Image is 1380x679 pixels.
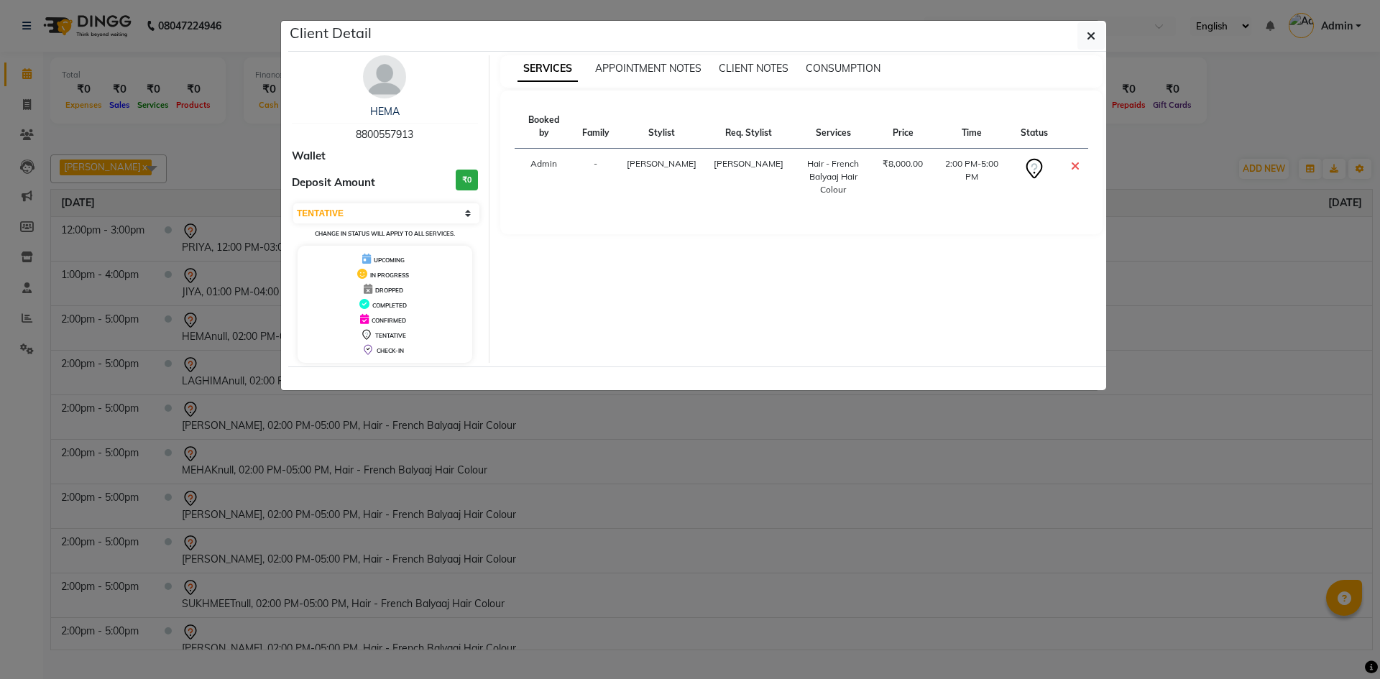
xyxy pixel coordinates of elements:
[370,272,409,279] span: IN PROGRESS
[1320,622,1366,665] iframe: chat widget
[370,105,400,118] a: HEMA
[290,22,372,44] h5: Client Detail
[515,105,574,149] th: Booked by
[627,158,696,169] span: [PERSON_NAME]
[374,257,405,264] span: UPCOMING
[931,105,1012,149] th: Time
[375,332,406,339] span: TENTATIVE
[719,62,788,75] span: CLIENT NOTES
[356,128,413,141] span: 8800557913
[883,157,923,170] div: ₹8,000.00
[931,149,1012,205] td: 2:00 PM-5:00 PM
[1012,105,1057,149] th: Status
[792,105,875,149] th: Services
[456,170,478,190] h3: ₹0
[574,149,618,205] td: -
[372,317,406,324] span: CONFIRMED
[515,149,574,205] td: Admin
[874,105,931,149] th: Price
[377,347,404,354] span: CHECK-IN
[372,302,407,309] span: COMPLETED
[292,175,375,191] span: Deposit Amount
[806,62,880,75] span: CONSUMPTION
[315,230,455,237] small: Change in status will apply to all services.
[375,287,403,294] span: DROPPED
[363,55,406,98] img: avatar
[618,105,705,149] th: Stylist
[292,148,326,165] span: Wallet
[714,158,783,169] span: [PERSON_NAME]
[705,105,792,149] th: Req. Stylist
[574,105,618,149] th: Family
[595,62,701,75] span: APPOINTMENT NOTES
[801,157,866,196] div: Hair - French Balyaaj Hair Colour
[517,56,578,82] span: SERVICES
